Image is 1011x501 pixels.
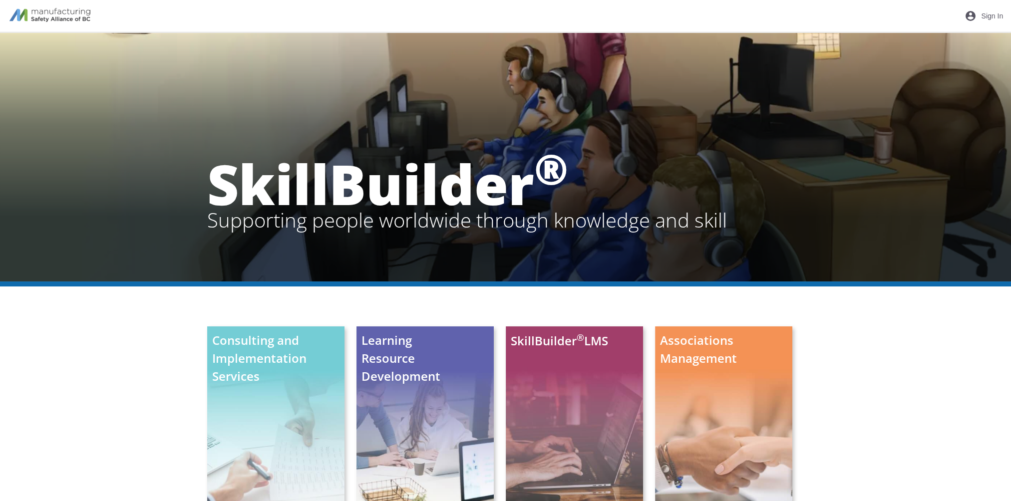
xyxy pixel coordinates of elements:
[207,209,727,232] small: Supporting people worldwide through knowledge and skill
[511,332,608,350] a: SkillBuilder LMS
[207,159,727,232] h1: SkillBuilder
[356,326,494,390] p: Learning Resource Development
[577,331,584,343] sup: ®
[655,326,792,372] p: Associations Management
[965,10,977,22] mat-icon: account_circle
[981,7,1003,25] span: Sign In
[207,326,346,390] p: Consulting and Implementation Services
[534,141,568,197] sup: ®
